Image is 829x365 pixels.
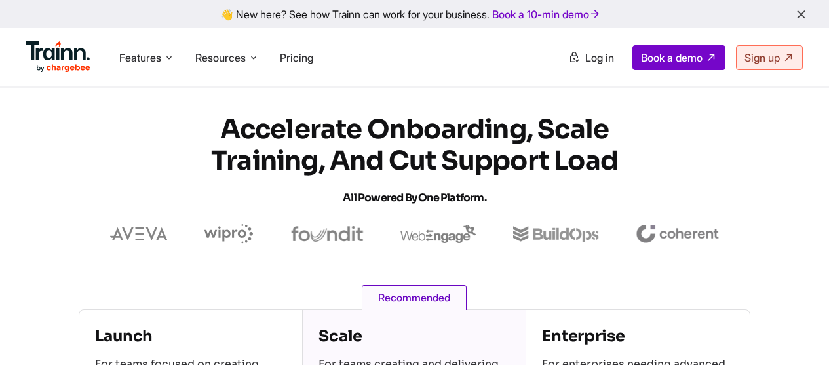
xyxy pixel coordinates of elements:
[343,191,486,204] span: All Powered by One Platform.
[110,227,168,240] img: aveva logo
[636,225,719,243] img: coherent logo
[641,51,703,64] span: Book a demo
[195,50,246,65] span: Resources
[26,41,90,73] img: Trainn Logo
[204,224,254,244] img: wipro logo
[119,50,161,65] span: Features
[585,51,614,64] span: Log in
[513,226,599,242] img: buildops logo
[632,45,725,70] a: Book a demo
[179,114,651,214] h1: Accelerate Onboarding, Scale Training, and Cut Support Load
[736,45,803,70] a: Sign up
[542,326,734,347] h4: Enterprise
[290,226,364,242] img: foundit logo
[95,326,286,347] h4: Launch
[560,46,622,69] a: Log in
[362,285,467,310] span: Recommended
[744,51,780,64] span: Sign up
[8,8,821,20] div: 👋 New here? See how Trainn can work for your business.
[280,51,313,64] a: Pricing
[490,5,604,24] a: Book a 10-min demo
[763,302,829,365] iframe: Chat Widget
[318,326,510,347] h4: Scale
[400,225,476,243] img: webengage logo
